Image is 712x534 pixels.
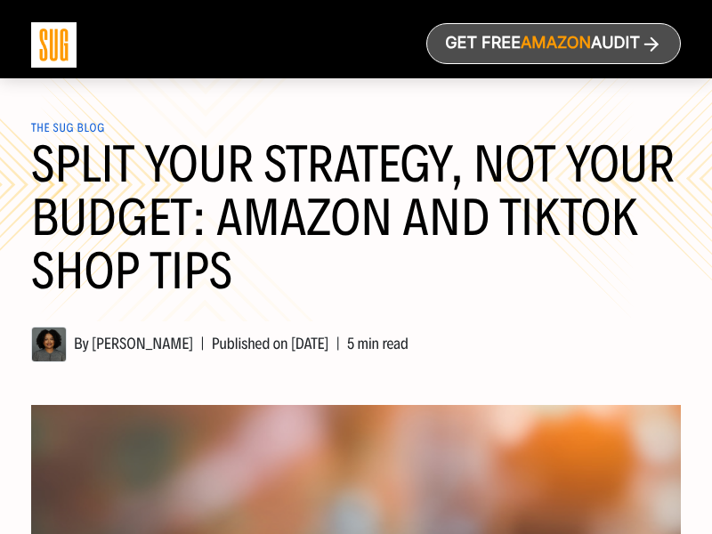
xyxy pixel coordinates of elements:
span: | [328,334,346,353]
span: Amazon [521,35,591,53]
span: By [PERSON_NAME] Published on [DATE] 5 min read [31,334,409,353]
a: Get freeAmazonAudit [426,23,681,64]
h1: Split Your Strategy, Not Your Budget: Amazon and TikTok Shop Tips [31,138,681,320]
img: Sug [31,22,77,68]
span: | [193,334,211,353]
a: The SUG Blog [31,121,105,135]
img: Hanna Tekle [31,327,67,362]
